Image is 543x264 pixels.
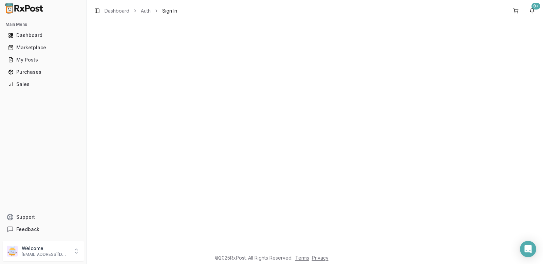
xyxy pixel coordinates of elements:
[22,245,69,252] p: Welcome
[3,67,84,77] button: Purchases
[7,246,18,257] img: User avatar
[22,252,69,257] p: [EMAIL_ADDRESS][DOMAIN_NAME]
[8,56,78,63] div: My Posts
[162,7,177,14] span: Sign In
[105,7,129,14] a: Dashboard
[3,3,46,14] img: RxPost Logo
[312,255,329,261] a: Privacy
[8,44,78,51] div: Marketplace
[3,223,84,235] button: Feedback
[141,7,151,14] a: Auth
[3,42,84,53] button: Marketplace
[3,79,84,90] button: Sales
[16,226,39,233] span: Feedback
[8,69,78,75] div: Purchases
[295,255,309,261] a: Terms
[3,30,84,41] button: Dashboard
[520,241,536,257] div: Open Intercom Messenger
[8,81,78,88] div: Sales
[3,211,84,223] button: Support
[8,32,78,39] div: Dashboard
[105,7,177,14] nav: breadcrumb
[5,54,81,66] a: My Posts
[531,3,540,10] div: 9+
[3,54,84,65] button: My Posts
[5,22,81,27] h2: Main Menu
[5,41,81,54] a: Marketplace
[5,78,81,90] a: Sales
[5,29,81,41] a: Dashboard
[527,5,538,16] button: 9+
[5,66,81,78] a: Purchases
